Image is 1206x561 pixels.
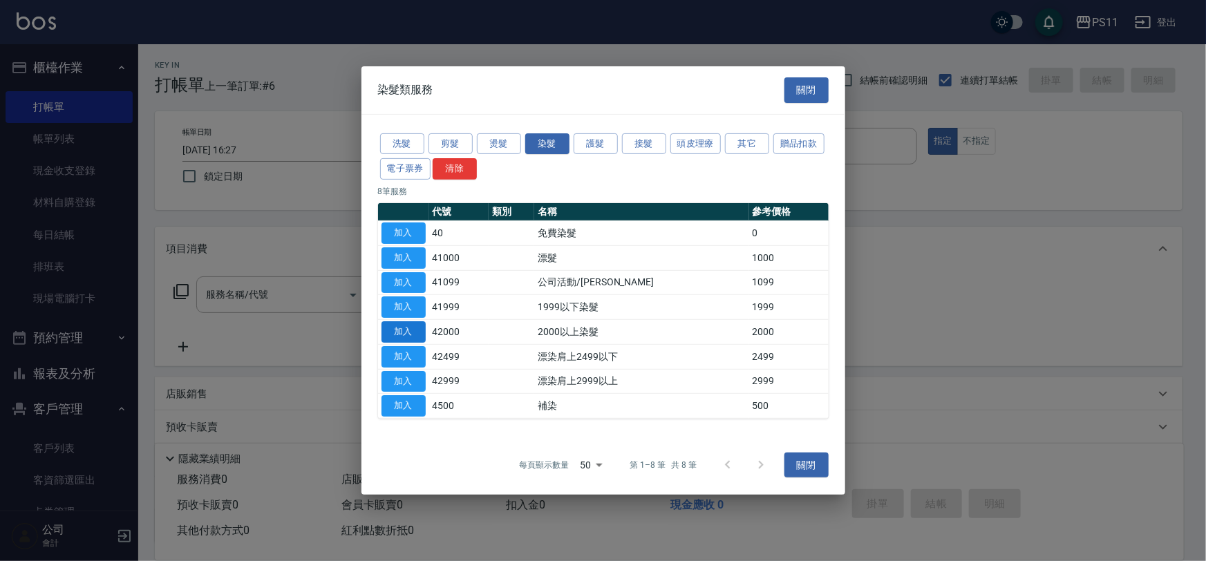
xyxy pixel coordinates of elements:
[429,369,489,394] td: 42999
[534,270,748,295] td: 公司活動/[PERSON_NAME]
[381,222,426,244] button: 加入
[429,295,489,320] td: 41999
[519,459,569,471] p: 每頁顯示數量
[749,270,829,295] td: 1099
[378,185,829,198] p: 8 筆服務
[773,133,825,154] button: 贈品扣款
[534,203,748,221] th: 名稱
[489,203,534,221] th: 類別
[429,245,489,270] td: 41000
[534,319,748,344] td: 2000以上染髮
[749,344,829,369] td: 2499
[428,133,473,154] button: 剪髮
[534,295,748,320] td: 1999以下染髮
[433,158,477,180] button: 清除
[784,77,829,103] button: 關閉
[749,220,829,245] td: 0
[381,247,426,269] button: 加入
[630,459,697,471] p: 第 1–8 筆 共 8 筆
[381,346,426,368] button: 加入
[381,370,426,392] button: 加入
[534,220,748,245] td: 免費染髮
[525,133,569,154] button: 染髮
[725,133,769,154] button: 其它
[534,394,748,419] td: 補染
[670,133,722,154] button: 頭皮理療
[534,344,748,369] td: 漂染肩上2499以下
[749,295,829,320] td: 1999
[534,245,748,270] td: 漂髮
[749,319,829,344] td: 2000
[380,133,424,154] button: 洗髮
[381,395,426,417] button: 加入
[381,321,426,343] button: 加入
[378,83,433,97] span: 染髮類服務
[429,394,489,419] td: 4500
[477,133,521,154] button: 燙髮
[381,272,426,293] button: 加入
[749,203,829,221] th: 參考價格
[749,245,829,270] td: 1000
[429,220,489,245] td: 40
[622,133,666,154] button: 接髮
[429,319,489,344] td: 42000
[534,369,748,394] td: 漂染肩上2999以上
[380,158,431,180] button: 電子票券
[381,296,426,318] button: 加入
[574,133,618,154] button: 護髮
[784,453,829,478] button: 關閉
[749,369,829,394] td: 2999
[429,344,489,369] td: 42499
[429,203,489,221] th: 代號
[574,446,607,484] div: 50
[429,270,489,295] td: 41099
[749,394,829,419] td: 500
